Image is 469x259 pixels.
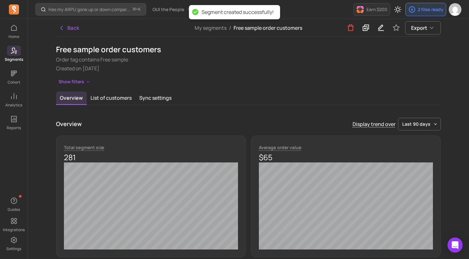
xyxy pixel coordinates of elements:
[449,3,461,16] img: avatar
[202,9,274,16] div: Segment created successfully!
[391,3,404,16] button: Toggle dark mode
[35,3,146,16] button: Has my ARPU gone up or down compared to last month or last year?⌘+K
[418,6,443,13] p: 2 files ready
[56,56,441,63] p: Order tag contains Free sample
[5,57,23,62] p: Segments
[8,207,20,212] p: Guides
[411,24,427,32] span: Export
[234,24,302,31] span: Free sample order customers
[56,77,93,86] button: Show filters
[87,92,135,104] button: List of customers
[135,92,175,104] button: Sync settings
[149,4,196,15] button: OUI the People
[390,22,403,34] button: Toggle favorite
[64,144,104,150] span: Total segment size
[195,24,227,31] a: My segments
[447,237,463,253] div: Open Intercom Messenger
[48,6,130,13] p: Has my ARPU gone up or down compared to last month or last year?
[56,44,441,54] h1: Free sample order customers
[6,246,21,251] p: Settings
[405,3,446,16] button: 2 files ready
[7,125,21,130] p: Reports
[398,118,441,130] button: last 90 days
[353,3,390,16] button: Earn $200
[56,120,82,128] p: Overview
[7,194,21,213] button: Guides
[56,65,441,72] p: Created on [DATE]
[402,121,430,127] span: last 90 days
[366,6,387,13] p: Earn $200
[259,162,433,250] canvas: chart
[138,7,141,12] kbd: K
[153,6,184,13] span: OUI the People
[56,22,82,34] button: Back
[133,6,136,14] kbd: ⌘
[353,120,396,128] p: Display trend over
[8,80,20,85] p: Cohort
[9,34,19,39] p: Home
[3,227,25,232] p: Integrations
[259,152,433,162] p: $65
[133,6,141,13] span: +
[56,92,87,105] button: Overview
[227,24,234,31] span: /
[64,162,238,250] canvas: chart
[5,103,22,108] p: Analytics
[64,152,238,162] p: 281
[259,144,301,150] span: Average order value
[405,21,441,35] button: Export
